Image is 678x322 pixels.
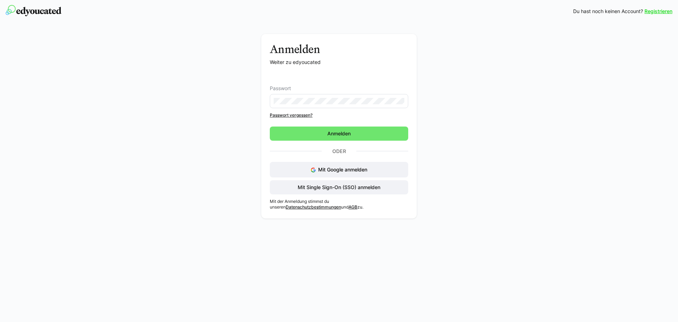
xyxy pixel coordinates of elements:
[644,8,672,15] a: Registrieren
[270,42,408,56] h3: Anmelden
[297,184,381,191] span: Mit Single Sign-On (SSO) anmelden
[322,146,356,156] p: Oder
[349,204,357,210] a: AGB
[270,112,408,118] a: Passwort vergessen?
[6,5,61,16] img: edyoucated
[270,127,408,141] button: Anmelden
[270,162,408,177] button: Mit Google anmelden
[270,86,291,91] span: Passwort
[270,59,408,66] p: Weiter zu edyoucated
[318,166,367,172] span: Mit Google anmelden
[286,204,341,210] a: Datenschutzbestimmungen
[573,8,643,15] span: Du hast noch keinen Account?
[326,130,352,137] span: Anmelden
[270,180,408,194] button: Mit Single Sign-On (SSO) anmelden
[270,199,408,210] p: Mit der Anmeldung stimmst du unseren und zu.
